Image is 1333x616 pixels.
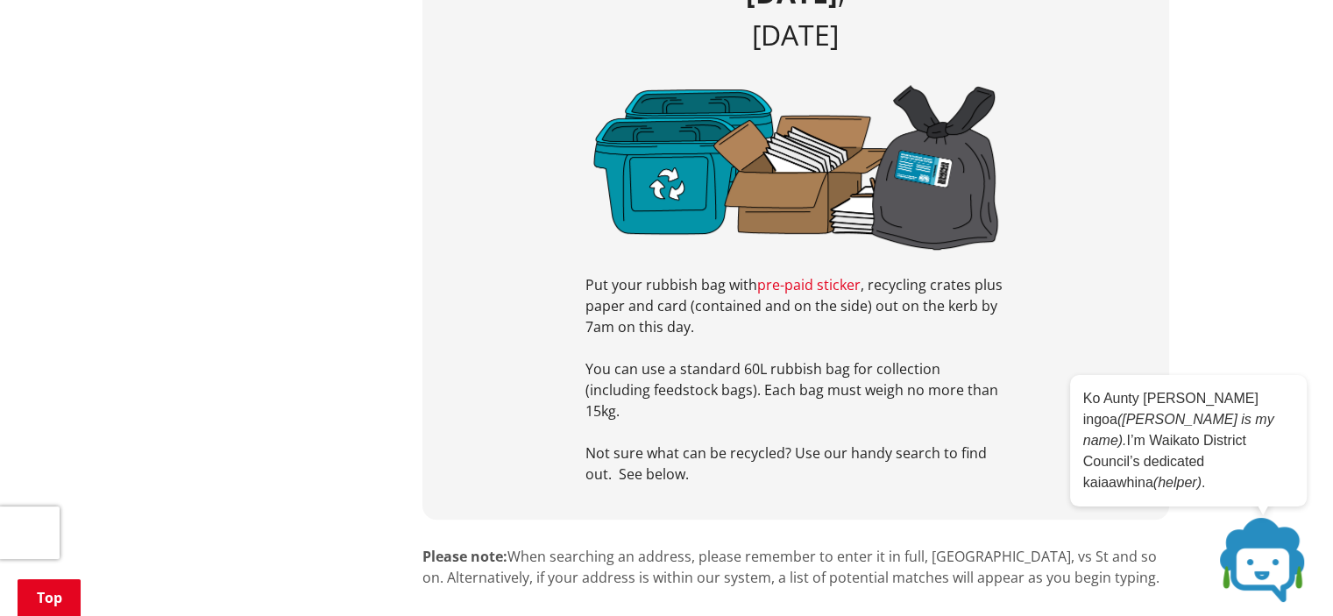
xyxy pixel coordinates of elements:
p: You can use a standard 60L rubbish bag for collection (including feedstock bags). Each bag must w... [585,358,1006,421]
span: [DATE] [752,16,839,53]
em: (helper) [1153,475,1202,490]
p: Put your rubbish bag with , recycling crates plus paper and card (contained and on the side) out ... [585,274,1006,337]
p: When searching an address, please remember to enter it in full, [GEOGRAPHIC_DATA], vs St and so o... [422,546,1169,588]
p: Not sure what can be recycled? Use our handy search to find out. See below. [585,443,1006,485]
em: ([PERSON_NAME] is my name). [1083,412,1274,448]
a: pre-paid sticker [757,275,861,294]
img: plastic-paper-bag-b.png [585,75,1006,257]
p: Ko Aunty [PERSON_NAME] ingoa I’m Waikato District Council’s dedicated kaiaawhina . [1083,388,1294,493]
a: Top [18,579,81,616]
strong: Please note: [422,547,507,566]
